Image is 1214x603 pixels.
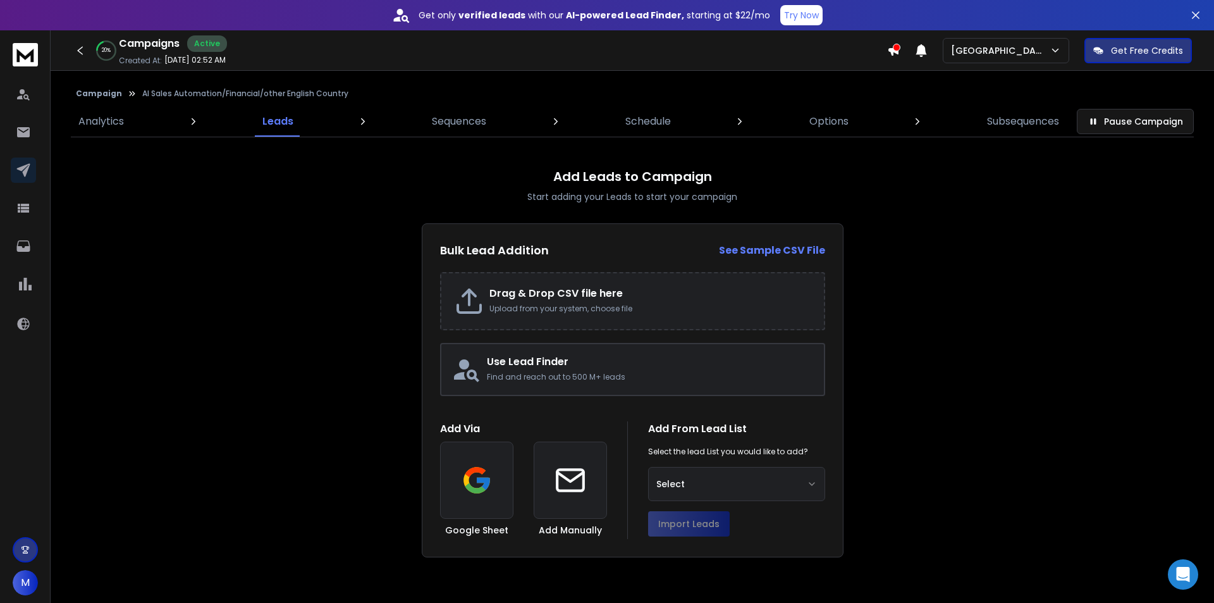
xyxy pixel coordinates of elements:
[142,89,348,99] p: AI Sales Automation/Financial/other English Country
[809,114,849,129] p: Options
[951,44,1050,57] p: [GEOGRAPHIC_DATA]
[1111,44,1183,57] p: Get Free Credits
[780,5,823,25] button: Try Now
[784,9,819,22] p: Try Now
[566,9,684,22] strong: AI-powered Lead Finder,
[987,114,1059,129] p: Subsequences
[1077,109,1194,134] button: Pause Campaign
[618,106,678,137] a: Schedule
[648,421,825,437] h1: Add From Lead List
[1084,38,1192,63] button: Get Free Credits
[539,524,602,537] h3: Add Manually
[487,354,814,370] h2: Use Lead Finder
[187,35,227,52] div: Active
[255,106,301,137] a: Leads
[489,304,811,314] p: Upload from your system, choose file
[802,106,856,137] a: Options
[719,243,825,258] a: See Sample CSV File
[119,36,180,51] h1: Campaigns
[458,9,525,22] strong: verified leads
[13,570,38,595] button: M
[424,106,494,137] a: Sequences
[262,114,293,129] p: Leads
[419,9,770,22] p: Get only with our starting at $22/mo
[164,55,226,65] p: [DATE] 02:52 AM
[656,478,685,490] span: Select
[76,89,122,99] button: Campaign
[489,286,811,301] h2: Drag & Drop CSV file here
[648,447,808,457] p: Select the lead List you would like to add?
[719,243,825,258] strong: See Sample CSV File
[440,421,607,437] h1: Add Via
[102,47,111,54] p: 20 %
[78,114,124,129] p: Analytics
[13,43,38,66] img: logo
[445,524,508,537] h3: Google Sheet
[553,168,712,185] h1: Add Leads to Campaign
[119,56,162,66] p: Created At:
[979,106,1067,137] a: Subsequences
[625,114,671,129] p: Schedule
[432,114,486,129] p: Sequences
[527,190,737,203] p: Start adding your Leads to start your campaign
[440,242,549,259] h2: Bulk Lead Addition
[1168,559,1198,590] div: Open Intercom Messenger
[487,372,814,382] p: Find and reach out to 500 M+ leads
[71,106,132,137] a: Analytics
